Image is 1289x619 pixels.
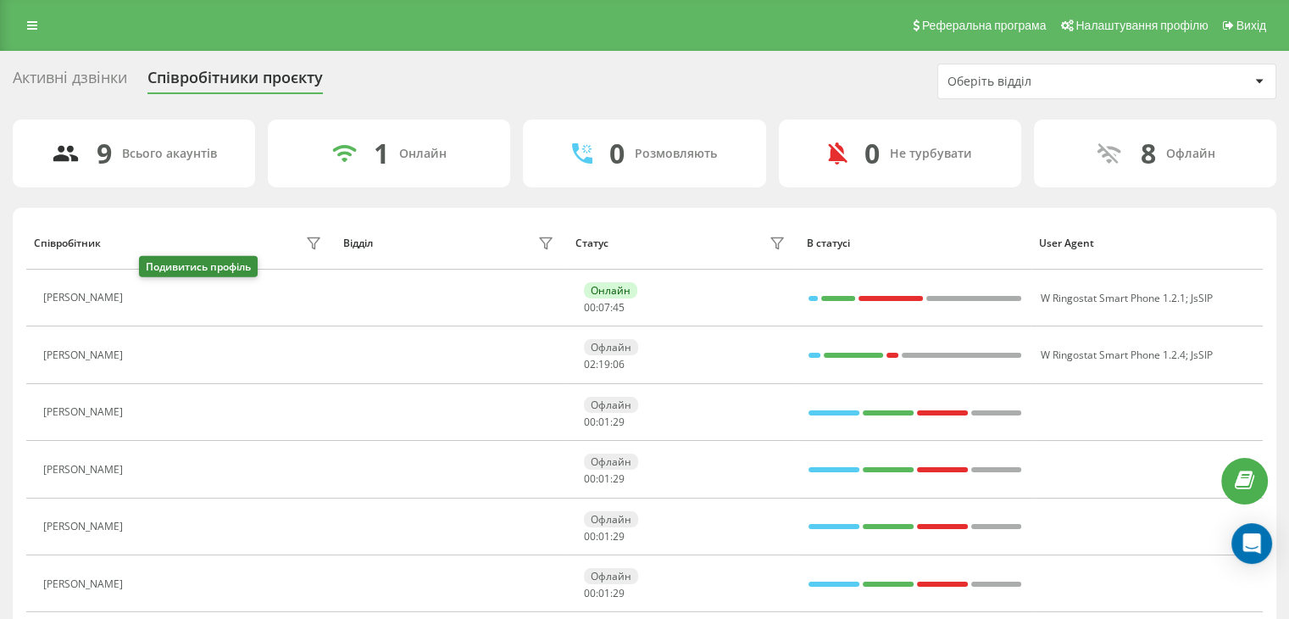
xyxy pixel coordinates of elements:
div: [PERSON_NAME] [43,349,127,361]
div: : : [584,302,625,314]
div: Open Intercom Messenger [1231,523,1272,564]
div: : : [584,531,625,543]
div: Офлайн [584,568,638,584]
span: 45 [613,300,625,315]
div: Офлайн [584,454,638,470]
div: Офлайн [584,397,638,413]
span: 19 [598,357,610,371]
div: [PERSON_NAME] [43,521,127,533]
span: 01 [598,586,610,600]
div: Відділ [343,237,373,249]
div: 0 [609,137,625,170]
span: 00 [584,471,596,486]
div: [PERSON_NAME] [43,406,127,418]
div: 9 [97,137,112,170]
span: Реферальна програма [922,19,1047,32]
div: 1 [374,137,389,170]
span: JsSIP [1190,348,1212,362]
span: 01 [598,415,610,429]
div: : : [584,473,625,485]
span: 01 [598,529,610,544]
div: Онлайн [584,282,637,298]
span: 29 [613,415,625,429]
span: 29 [613,586,625,600]
div: Співробітник [34,237,101,249]
span: Налаштування профілю [1075,19,1208,32]
div: [PERSON_NAME] [43,464,127,476]
div: [PERSON_NAME] [43,578,127,590]
span: JsSIP [1190,291,1212,305]
span: 06 [613,357,625,371]
div: Оберіть відділ [947,75,1150,89]
div: [PERSON_NAME] [43,292,127,304]
span: 29 [613,529,625,544]
span: 00 [584,529,596,544]
div: 8 [1140,137,1155,170]
span: 02 [584,357,596,371]
div: Офлайн [584,339,638,355]
div: Не турбувати [890,147,972,161]
span: Вихід [1236,19,1266,32]
div: Активні дзвінки [13,69,127,95]
div: Всього акаунтів [122,147,217,161]
div: Онлайн [399,147,447,161]
div: Офлайн [584,511,638,527]
div: : : [584,416,625,428]
span: 00 [584,415,596,429]
div: Статус [575,237,608,249]
span: 29 [613,471,625,486]
span: W Ringostat Smart Phone 1.2.4 [1040,348,1185,362]
div: Співробітники проєкту [147,69,323,95]
span: W Ringostat Smart Phone 1.2.1 [1040,291,1185,305]
div: : : [584,359,625,371]
div: Розмовляють [635,147,717,161]
span: 00 [584,300,596,315]
div: Офлайн [1165,147,1214,161]
div: User Agent [1039,237,1255,249]
span: 01 [598,471,610,486]
div: : : [584,588,625,599]
div: 0 [864,137,880,170]
span: 00 [584,586,596,600]
div: Подивитись профіль [139,256,258,277]
span: 07 [598,300,610,315]
div: В статусі [807,237,1023,249]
